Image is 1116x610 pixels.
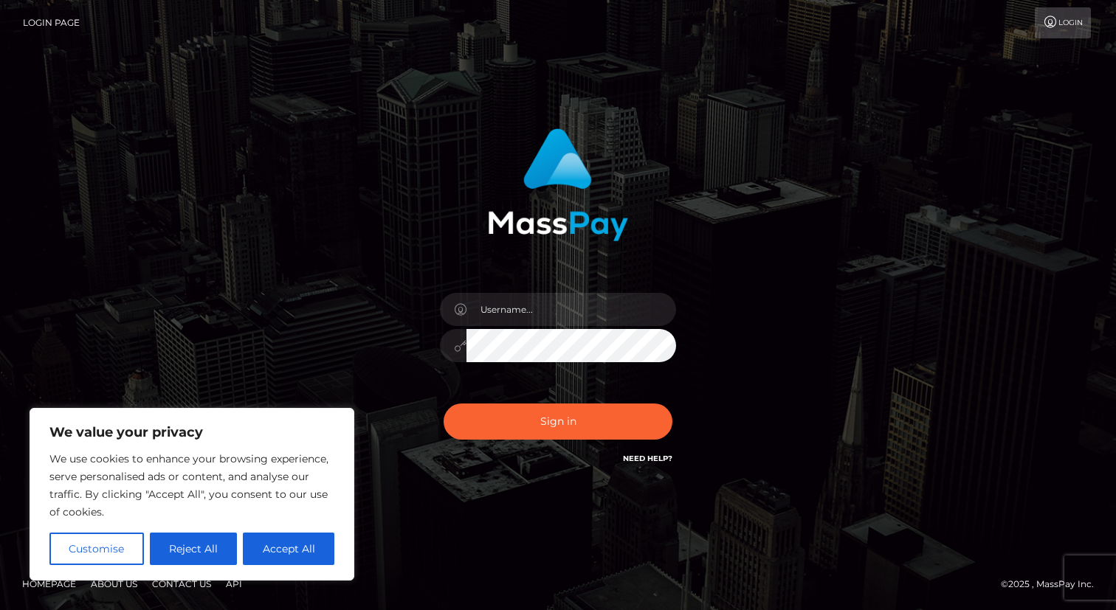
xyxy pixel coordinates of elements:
p: We use cookies to enhance your browsing experience, serve personalised ads or content, and analys... [49,450,334,521]
button: Accept All [243,533,334,565]
input: Username... [466,293,676,326]
button: Customise [49,533,144,565]
div: We value your privacy [30,408,354,580]
a: Need Help? [623,454,672,463]
a: Contact Us [146,572,217,595]
p: We value your privacy [49,423,334,441]
button: Reject All [150,533,238,565]
img: MassPay Login [488,128,628,241]
a: API [220,572,248,595]
a: About Us [85,572,143,595]
a: Homepage [16,572,82,595]
a: Login Page [23,7,80,38]
button: Sign in [444,403,672,440]
div: © 2025 , MassPay Inc. [1001,576,1105,592]
a: Login [1035,7,1091,38]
